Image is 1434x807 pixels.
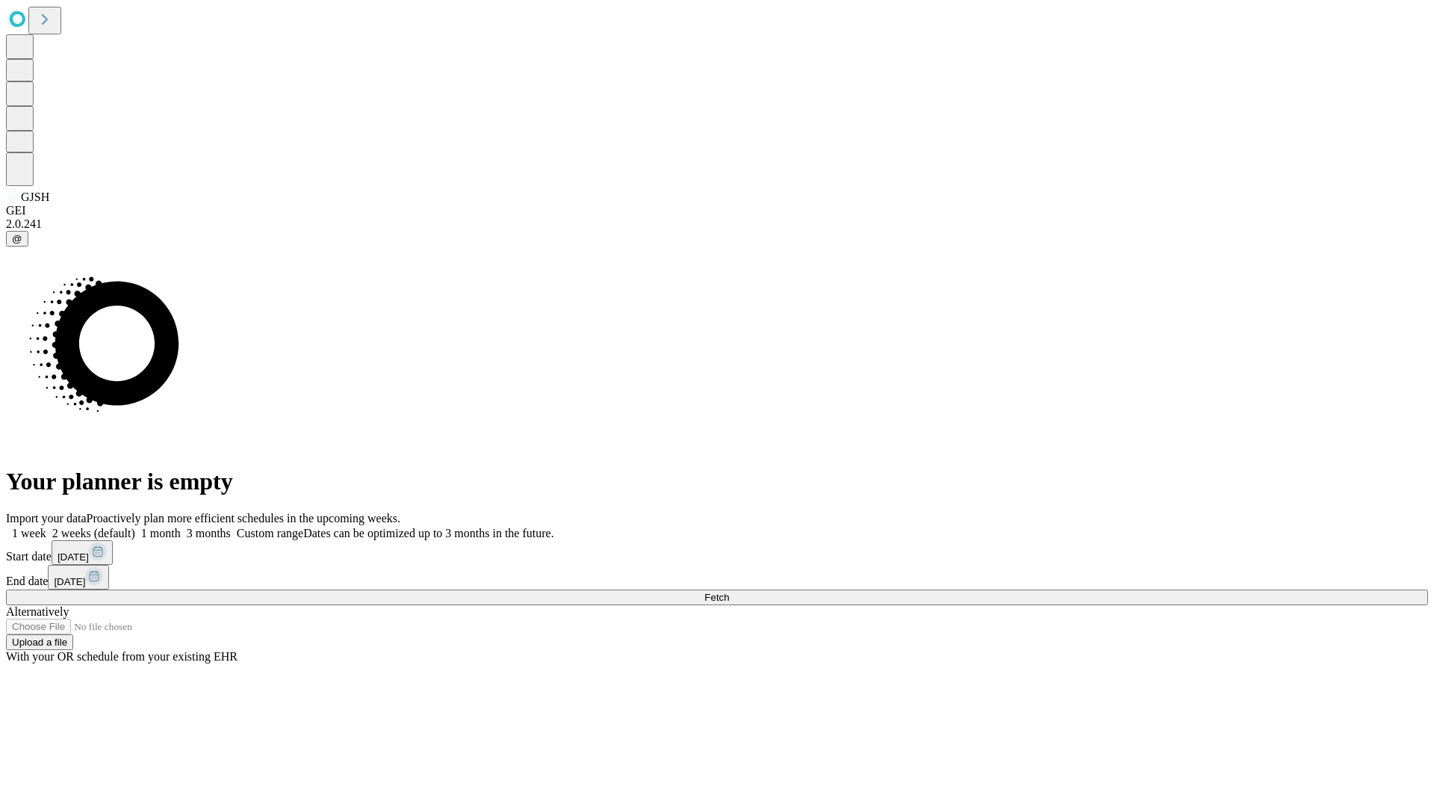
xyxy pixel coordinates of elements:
span: Dates can be optimized up to 3 months in the future. [303,527,553,539]
button: Fetch [6,590,1428,605]
span: 1 week [12,527,46,539]
span: Alternatively [6,605,69,618]
div: GEI [6,204,1428,217]
h1: Your planner is empty [6,468,1428,495]
span: [DATE] [54,576,85,587]
span: Custom range [237,527,303,539]
span: Import your data [6,512,87,525]
div: Start date [6,540,1428,565]
button: [DATE] [48,565,109,590]
button: [DATE] [52,540,113,565]
span: Proactively plan more efficient schedules in the upcoming weeks. [87,512,400,525]
span: With your OR schedule from your existing EHR [6,650,238,663]
span: [DATE] [58,551,89,563]
span: 3 months [187,527,231,539]
div: End date [6,565,1428,590]
span: @ [12,233,22,244]
span: Fetch [704,592,729,603]
div: 2.0.241 [6,217,1428,231]
button: @ [6,231,28,247]
span: 2 weeks (default) [52,527,135,539]
span: GJSH [21,191,49,203]
span: 1 month [141,527,181,539]
button: Upload a file [6,634,73,650]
